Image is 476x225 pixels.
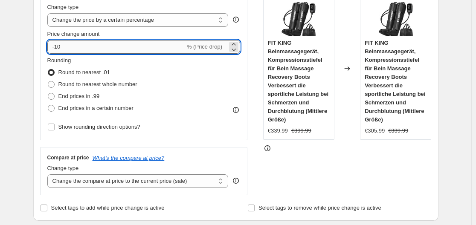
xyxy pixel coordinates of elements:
span: End prices in .99 [58,93,100,99]
span: Rounding [47,57,71,63]
span: Round to nearest whole number [58,81,137,87]
h3: Compare at price [47,154,89,161]
span: Round to nearest .01 [58,69,110,75]
span: FIT KING Beinmassagegerät, Kompressionsstiefel für Bein Massage Recovery Boots Verbessert die spo... [268,40,328,123]
span: % (Price drop) [187,43,222,50]
input: -15 [47,40,185,54]
img: 71BAKDe4AZL_80x.jpg [379,2,413,36]
span: Select tags to add while price change is active [51,205,165,211]
div: €339.99 [268,127,288,135]
span: Change type [47,165,79,171]
div: help [232,176,240,185]
strike: €399.99 [291,127,311,135]
span: FIT KING Beinmassagegerät, Kompressionsstiefel für Bein Massage Recovery Boots Verbessert die spo... [365,40,425,123]
img: 71BAKDe4AZL_80x.jpg [282,2,316,36]
div: €305.99 [365,127,385,135]
strike: €339.99 [388,127,408,135]
button: What's the compare at price? [93,155,165,161]
span: Select tags to remove while price change is active [258,205,381,211]
span: Show rounding direction options? [58,124,140,130]
span: End prices in a certain number [58,105,134,111]
span: Price change amount [47,31,100,37]
div: help [232,15,240,24]
span: Change type [47,4,79,10]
